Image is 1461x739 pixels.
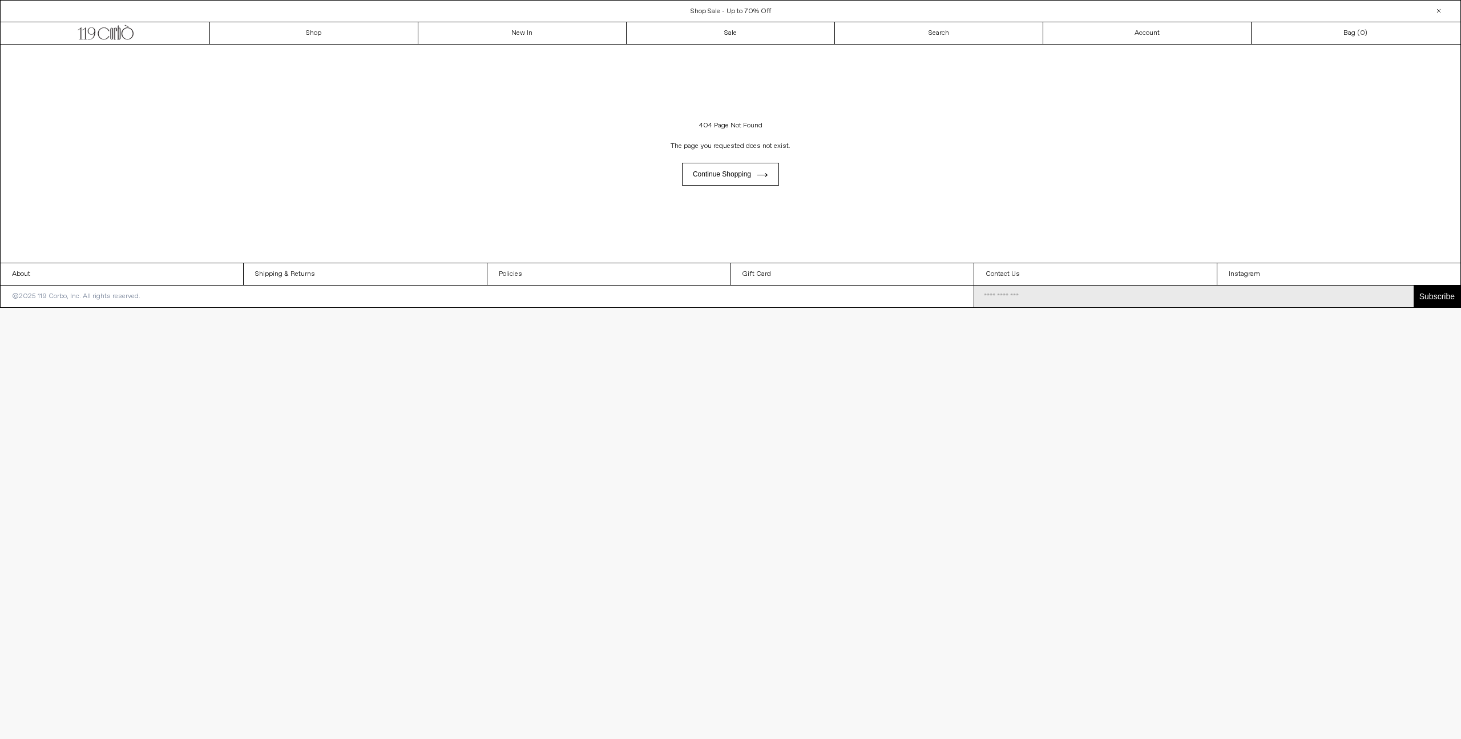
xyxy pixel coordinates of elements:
input: Email Address [974,286,1413,307]
p: ©2025 119 Corbo, Inc. All rights reserved. [1,286,152,307]
a: Search [835,22,1043,44]
a: Account [1043,22,1252,44]
a: New In [418,22,627,44]
a: Bag () [1252,22,1460,44]
a: Shipping & Returns [244,263,486,285]
a: Instagram [1217,263,1460,285]
p: The page you requested does not exist. [32,135,1429,157]
a: Policies [487,263,730,285]
a: About [1,263,243,285]
a: Sale [627,22,835,44]
button: Subscribe [1414,286,1460,307]
span: ) [1360,28,1367,38]
a: Shop [210,22,418,44]
a: Shop Sale - Up to 70% Off [691,7,771,16]
a: Contact Us [974,263,1217,285]
a: Continue shopping [682,163,779,186]
span: 0 [1360,29,1365,38]
h1: 404 Page Not Found [32,116,1429,135]
a: Gift Card [730,263,973,285]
